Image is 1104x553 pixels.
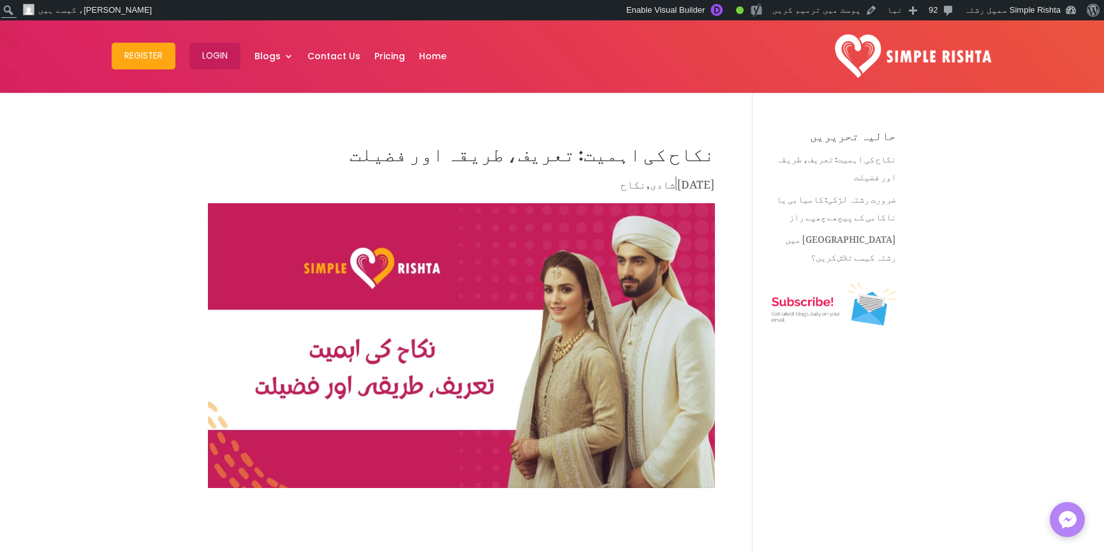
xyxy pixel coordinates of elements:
h4: حالیہ تحریریں [772,130,896,148]
a: Register [112,23,175,89]
a: ضرورت رشتہ لڑکی: کامیابی یا ناکامی کے پیچھے چھپے راز [776,185,896,226]
a: Contact Us [307,23,360,89]
span: [PERSON_NAME] [84,5,152,15]
div: Good [736,6,744,14]
button: Login [189,43,240,69]
img: نکاح کی اہمیت: تعریف، طریقہ اور فضیلت [208,203,715,488]
a: شادی [650,168,675,195]
a: نکاح کی اہمیت: تعریف، طریقہ اور فضیلت [776,145,896,185]
img: Messenger [1055,507,1080,533]
a: Blogs [254,23,293,89]
a: نکاح [621,168,646,195]
a: Login [189,23,240,89]
a: Pricing [374,23,405,89]
span: [DATE] [677,168,715,195]
h1: نکاح کی اہمیت: تعریف، طریقہ اور فضیلت [208,130,715,175]
p: | , [208,175,715,199]
a: Home [419,23,446,89]
button: Register [112,43,175,69]
a: [GEOGRAPHIC_DATA] میں رشتہ کیسے تلاش کریں؟ [785,226,896,266]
